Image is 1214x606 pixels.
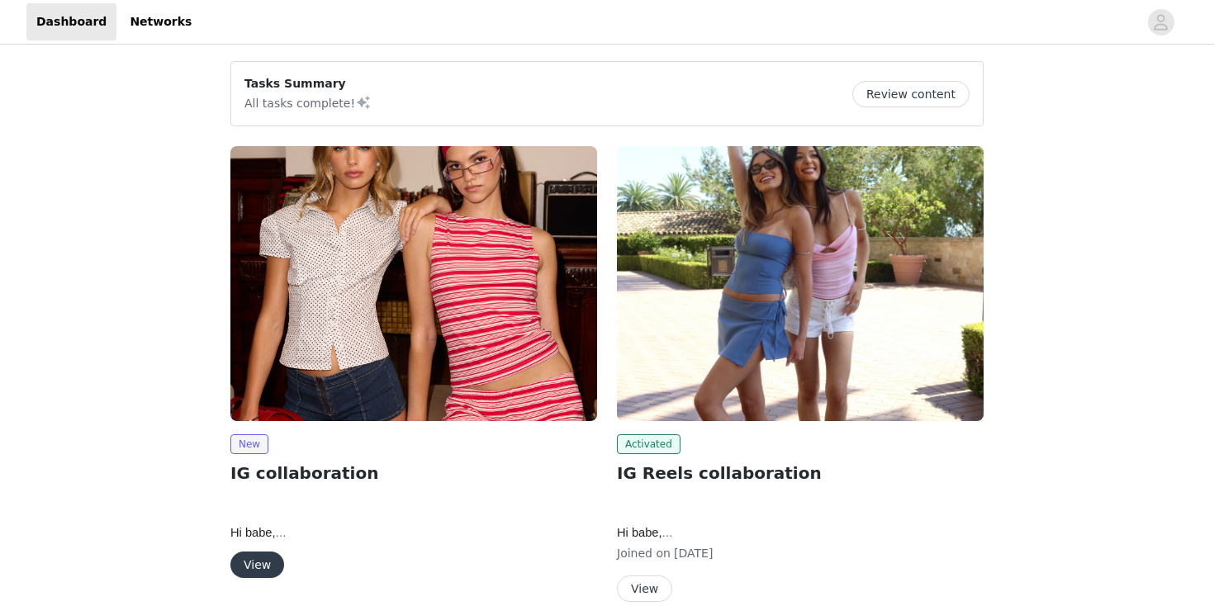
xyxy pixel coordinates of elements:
[617,434,681,454] span: Activated
[852,81,970,107] button: Review content
[617,575,672,602] button: View
[244,75,372,92] p: Tasks Summary
[230,552,284,578] button: View
[230,461,597,485] h2: IG collaboration
[617,547,671,560] span: Joined on
[674,547,713,560] span: [DATE]
[230,146,597,421] img: Edikted
[617,461,984,485] h2: IG Reels collaboration
[120,3,202,40] a: Networks
[617,526,673,539] span: Hi babe,
[1153,9,1169,36] div: avatar
[26,3,116,40] a: Dashboard
[230,434,268,454] span: New
[230,559,284,571] a: View
[244,92,372,112] p: All tasks complete!
[230,526,287,539] span: Hi babe,
[617,583,672,595] a: View
[617,146,984,421] img: Edikted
